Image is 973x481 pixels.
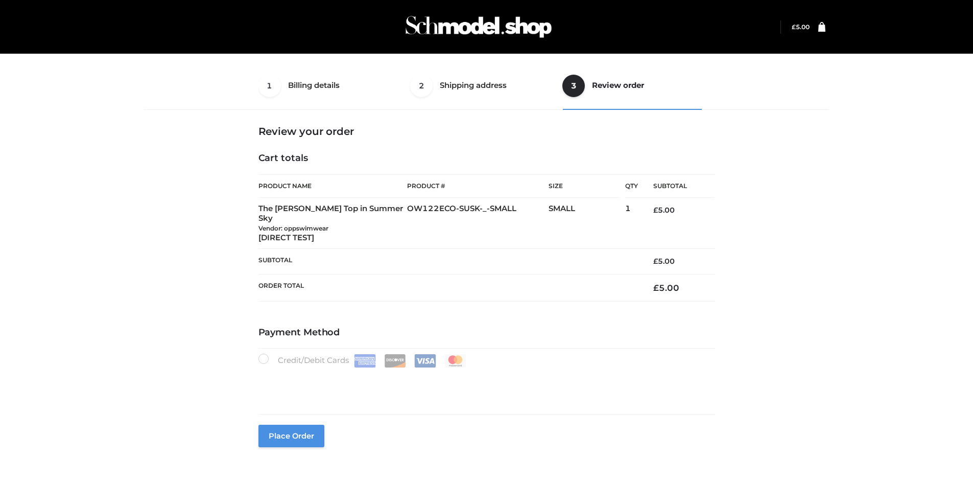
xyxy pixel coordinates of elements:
th: Subtotal [258,249,638,274]
img: Schmodel Admin 964 [402,7,555,47]
th: Qty [625,174,638,198]
th: Product Name [258,174,408,198]
span: £ [792,23,796,31]
span: £ [653,283,659,293]
th: Order Total [258,274,638,301]
h3: Review your order [258,125,715,138]
h4: Cart totals [258,153,715,164]
bdi: 5.00 [653,283,679,293]
img: Visa [414,354,436,368]
th: Size [549,175,620,198]
th: Product # [407,174,549,198]
span: £ [653,257,658,266]
iframe: Secure payment input frame [256,365,713,403]
h4: Payment Method [258,327,715,338]
bdi: 5.00 [653,257,675,266]
button: Place order [258,425,324,447]
td: The [PERSON_NAME] Top in Summer Sky [DIRECT TEST] [258,198,408,249]
small: Vendor: oppswimwear [258,224,328,232]
bdi: 5.00 [792,23,810,31]
td: SMALL [549,198,625,249]
th: Subtotal [638,175,715,198]
bdi: 5.00 [653,205,675,215]
td: 1 [625,198,638,249]
label: Credit/Debit Cards [258,354,467,368]
img: Discover [384,354,406,368]
span: £ [653,205,658,215]
img: Mastercard [444,354,466,368]
a: £5.00 [792,23,810,31]
td: OW122ECO-SUSK-_-SMALL [407,198,549,249]
img: Amex [354,354,376,368]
